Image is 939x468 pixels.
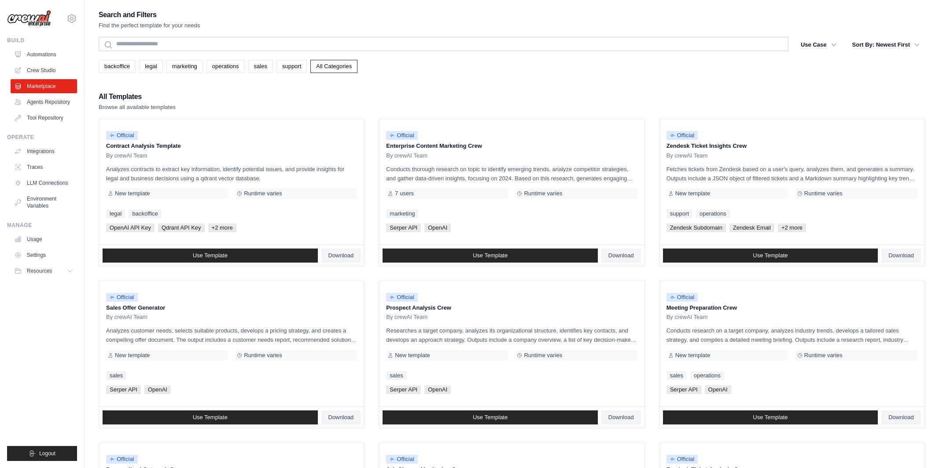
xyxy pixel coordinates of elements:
a: Use Template [103,410,318,424]
a: support [667,209,692,218]
span: Download [328,252,354,259]
span: +2 more [778,223,806,232]
span: New template [675,352,710,359]
p: Sales Offer Generator [106,303,357,312]
div: Manage [7,222,77,229]
a: Settings [11,248,77,262]
span: OpenAI [424,385,451,394]
span: Runtime varies [524,352,562,359]
a: Environment Variables [11,192,77,213]
span: Resources [27,267,52,274]
a: Download [321,249,361,263]
span: Runtime varies [804,190,843,197]
a: operations [696,209,730,218]
a: Use Template [383,249,598,263]
span: 7 users [395,190,414,197]
span: Use Template [193,252,228,259]
p: Analyzes contracts to extract key information, identify potential issues, and provide insights fo... [106,165,357,183]
a: operations [690,371,724,380]
span: Serper API [667,385,701,394]
p: Contract Analysis Template [106,142,357,150]
p: Conducts thorough research on topic to identify emerging trends, analyze competitor strategies, a... [386,165,637,183]
span: By crewAI Team [667,152,708,159]
span: Download [608,414,634,421]
button: Use Case [795,37,842,53]
span: Official [106,131,138,140]
a: Download [601,249,641,263]
a: Agents Repository [11,95,77,109]
a: Tool Repository [11,111,77,125]
span: OpenAI [144,385,171,394]
a: Crew Studio [11,63,77,77]
span: Logout [39,450,55,457]
p: Fetches tickets from Zendesk based on a user's query, analyzes them, and generates a summary. Out... [667,165,917,183]
div: Build [7,37,77,44]
span: Use Template [753,252,788,259]
a: Traces [11,160,77,174]
span: Download [608,252,634,259]
a: backoffice [99,60,136,73]
a: sales [386,371,406,380]
span: Use Template [193,414,228,421]
span: By crewAI Team [386,314,427,321]
a: legal [139,60,162,73]
span: Official [106,293,138,302]
h2: All Templates [99,91,176,103]
span: Serper API [386,223,421,232]
div: Operate [7,134,77,141]
a: sales [248,60,273,73]
span: Official [386,131,418,140]
a: All Categories [310,60,357,73]
span: New template [395,352,430,359]
span: Download [328,414,354,421]
p: Enterprise Content Marketing Crew [386,142,637,150]
span: Serper API [386,385,421,394]
a: sales [106,371,126,380]
span: Runtime varies [804,352,843,359]
a: Integrations [11,144,77,158]
button: Resources [11,264,77,278]
span: Official [667,131,698,140]
span: Runtime varies [524,190,562,197]
a: Download [881,410,921,424]
a: operations [206,60,245,73]
a: LLM Connections [11,176,77,190]
p: Find the perfect template for your needs [99,21,200,30]
span: Use Template [473,252,508,259]
span: OpenAI API Key [106,223,155,232]
button: Sort By: Newest First [847,37,925,53]
span: Serper API [106,385,141,394]
p: Browse all available templates [99,103,176,112]
span: Zendesk Subdomain [667,223,726,232]
span: Official [386,455,418,464]
span: OpenAI [705,385,731,394]
span: Runtime varies [244,190,282,197]
h2: Search and Filters [99,9,200,21]
p: Meeting Preparation Crew [667,303,917,312]
span: By crewAI Team [386,152,427,159]
span: Official [106,455,138,464]
p: Prospect Analysis Crew [386,303,637,312]
span: +2 more [208,223,236,232]
span: Official [386,293,418,302]
a: Download [321,410,361,424]
p: Conducts research on a target company, analyzes industry trends, develops a tailored sales strate... [667,326,917,344]
span: Official [667,455,698,464]
a: Use Template [663,249,878,263]
span: New template [115,190,150,197]
button: Logout [7,446,77,461]
span: Use Template [473,414,508,421]
img: Logo [7,10,51,27]
span: OpenAI [424,223,451,232]
a: Usage [11,232,77,246]
a: legal [106,209,125,218]
p: Analyzes customer needs, selects suitable products, develops a pricing strategy, and creates a co... [106,326,357,344]
a: Download [881,249,921,263]
span: By crewAI Team [106,152,147,159]
span: By crewAI Team [106,314,147,321]
span: Use Template [753,414,788,421]
a: Download [601,410,641,424]
a: Automations [11,48,77,62]
a: Marketplace [11,79,77,93]
span: By crewAI Team [667,314,708,321]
